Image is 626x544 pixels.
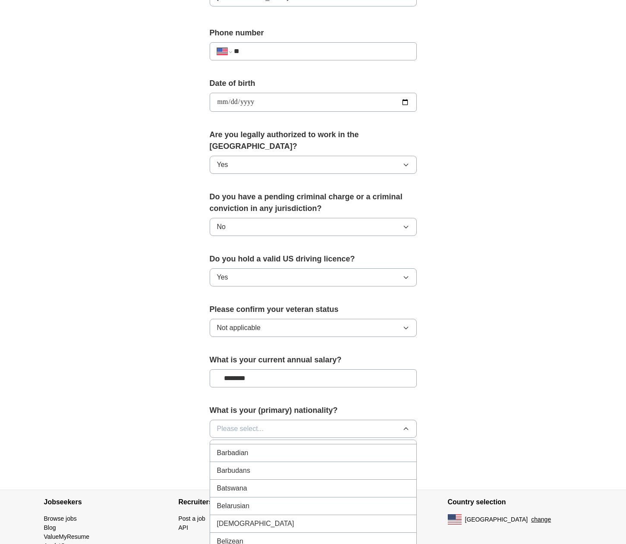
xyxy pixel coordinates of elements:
[210,420,417,438] button: Please select...
[210,319,417,337] button: Not applicable
[217,501,250,511] span: Belarusian
[210,78,417,89] label: Date of birth
[217,323,261,333] span: Not applicable
[531,515,551,524] button: change
[448,514,462,525] img: US flag
[448,490,582,514] h4: Country selection
[210,304,417,315] label: Please confirm your veteran status
[210,253,417,265] label: Do you hold a valid US driving licence?
[210,354,417,366] label: What is your current annual salary?
[210,191,417,214] label: Do you have a pending criminal charge or a criminal conviction in any jurisdiction?
[217,448,249,458] span: Barbadian
[179,515,205,522] a: Post a job
[210,218,417,236] button: No
[217,160,228,170] span: Yes
[179,524,189,531] a: API
[210,268,417,286] button: Yes
[217,483,247,494] span: Batswana
[217,424,264,434] span: Please select...
[217,272,228,283] span: Yes
[44,515,77,522] a: Browse jobs
[465,515,528,524] span: [GEOGRAPHIC_DATA]
[210,129,417,152] label: Are you legally authorized to work in the [GEOGRAPHIC_DATA]?
[210,27,417,39] label: Phone number
[217,222,226,232] span: No
[210,156,417,174] button: Yes
[44,533,90,540] a: ValueMyResume
[44,524,56,531] a: Blog
[217,465,250,476] span: Barbudans
[217,519,294,529] span: [DEMOGRAPHIC_DATA]
[210,405,417,416] label: What is your (primary) nationality?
